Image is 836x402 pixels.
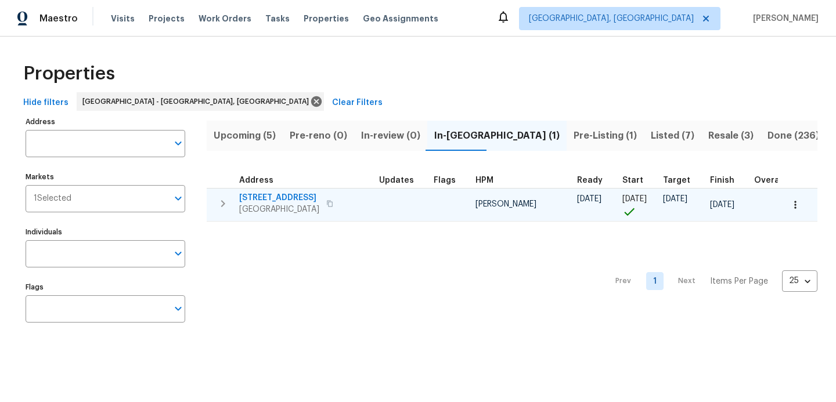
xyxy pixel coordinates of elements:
[214,128,276,144] span: Upcoming (5)
[710,176,734,184] span: Finish
[622,176,643,184] span: Start
[754,176,784,184] span: Overall
[663,176,690,184] span: Target
[170,135,186,151] button: Open
[710,276,768,287] p: Items Per Page
[604,229,817,334] nav: Pagination Navigation
[239,192,319,204] span: [STREET_ADDRESS]
[622,195,647,203] span: [DATE]
[26,173,185,180] label: Markets
[663,176,701,184] div: Target renovation project end date
[767,128,819,144] span: Done (236)
[379,176,414,184] span: Updates
[26,118,185,125] label: Address
[710,176,745,184] div: Projected renovation finish date
[622,176,654,184] div: Actual renovation start date
[19,92,73,114] button: Hide filters
[434,128,560,144] span: In-[GEOGRAPHIC_DATA] (1)
[475,176,493,184] span: HPM
[663,195,687,203] span: [DATE]
[23,68,115,79] span: Properties
[710,201,734,209] span: [DATE]
[265,15,290,23] span: Tasks
[26,284,185,291] label: Flags
[111,13,135,24] span: Visits
[577,176,603,184] span: Ready
[782,266,817,296] div: 25
[170,300,186,317] button: Open
[361,128,420,144] span: In-review (0)
[239,176,273,184] span: Address
[646,272,664,290] a: Goto page 1
[239,204,319,215] span: [GEOGRAPHIC_DATA]
[199,13,251,24] span: Work Orders
[34,194,71,204] span: 1 Selected
[475,200,536,208] span: [PERSON_NAME]
[529,13,694,24] span: [GEOGRAPHIC_DATA], [GEOGRAPHIC_DATA]
[577,195,601,203] span: [DATE]
[327,92,387,114] button: Clear Filters
[170,245,186,262] button: Open
[23,96,69,110] span: Hide filters
[82,96,313,107] span: [GEOGRAPHIC_DATA] - [GEOGRAPHIC_DATA], [GEOGRAPHIC_DATA]
[26,229,185,236] label: Individuals
[708,128,754,144] span: Resale (3)
[39,13,78,24] span: Maestro
[149,13,185,24] span: Projects
[170,190,186,207] button: Open
[577,176,613,184] div: Earliest renovation start date (first business day after COE or Checkout)
[290,128,347,144] span: Pre-reno (0)
[748,13,819,24] span: [PERSON_NAME]
[77,92,324,111] div: [GEOGRAPHIC_DATA] - [GEOGRAPHIC_DATA], [GEOGRAPHIC_DATA]
[304,13,349,24] span: Properties
[651,128,694,144] span: Listed (7)
[363,13,438,24] span: Geo Assignments
[754,176,795,184] div: Days past target finish date
[434,176,456,184] span: Flags
[618,188,658,221] td: Project started on time
[332,96,383,110] span: Clear Filters
[574,128,637,144] span: Pre-Listing (1)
